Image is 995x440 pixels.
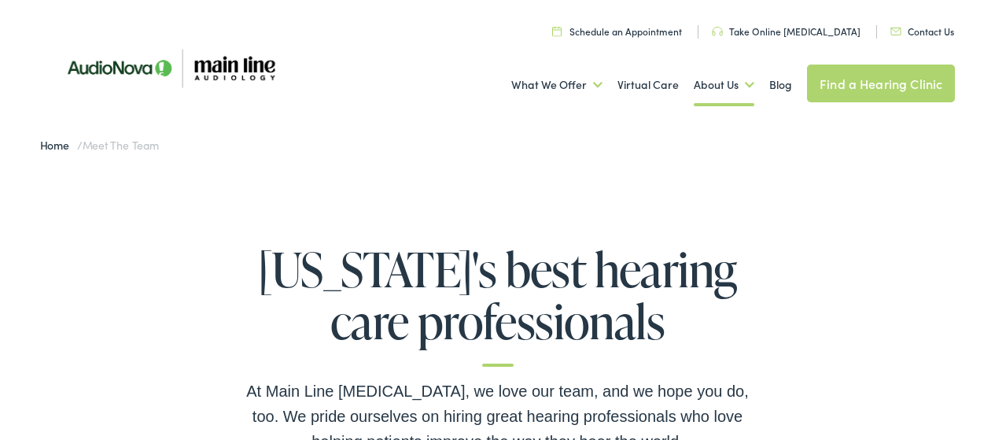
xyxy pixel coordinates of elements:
img: utility icon [890,28,901,35]
a: Virtual Care [617,56,679,114]
img: utility icon [552,26,562,36]
a: Schedule an Appointment [552,24,682,38]
a: Blog [769,56,792,114]
span: Meet the Team [83,137,159,153]
a: Take Online [MEDICAL_DATA] [712,24,860,38]
a: About Us [694,56,754,114]
a: What We Offer [511,56,603,114]
h1: [US_STATE]'s best hearing care professionals [246,243,750,367]
a: Find a Hearing Clinic [807,65,955,102]
img: utility icon [712,27,723,36]
a: Contact Us [890,24,954,38]
span: / [40,137,159,153]
a: Home [40,137,77,153]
